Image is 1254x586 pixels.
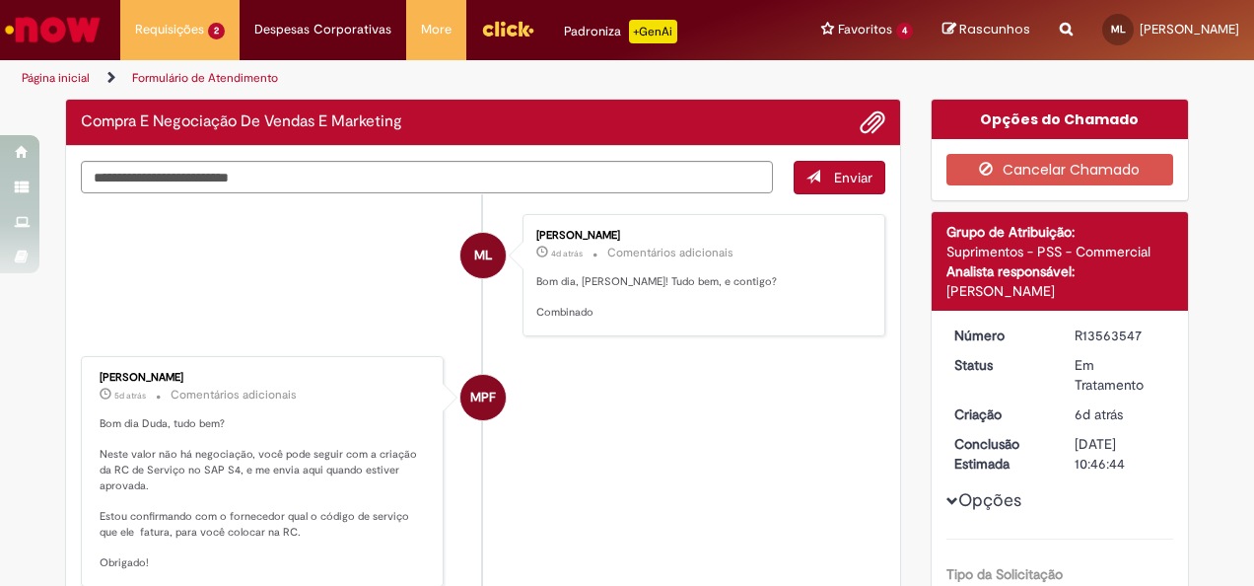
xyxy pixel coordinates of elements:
[932,100,1189,139] div: Opções do Chamado
[607,245,733,261] small: Comentários adicionais
[551,248,583,259] span: 4d atrás
[946,222,1174,242] div: Grupo de Atribuição:
[1075,326,1166,345] div: R13563547
[100,372,428,384] div: [PERSON_NAME]
[81,113,402,131] h2: Compra E Negociação De Vendas E Marketing Histórico de tíquete
[942,21,1030,39] a: Rascunhos
[536,274,865,321] p: Bom dia, [PERSON_NAME]! Tudo bem, e contigo? Combinado
[460,375,506,420] div: Marcus Paulo Furtado Silva
[460,233,506,278] div: Maria Eduarda Nunes Lacerda
[1075,355,1166,395] div: Em Tratamento
[940,434,1061,474] dt: Conclusão Estimada
[100,416,428,571] p: Bom dia Duda, tudo bem? Neste valor não há negociação, você pode seguir com a criação da RC de Se...
[15,60,821,97] ul: Trilhas de página
[959,20,1030,38] span: Rascunhos
[1140,21,1239,37] span: [PERSON_NAME]
[81,161,773,193] textarea: Digite sua mensagem aqui...
[536,230,865,242] div: [PERSON_NAME]
[896,23,913,39] span: 4
[946,565,1063,583] b: Tipo da Solicitação
[564,20,677,43] div: Padroniza
[794,161,885,194] button: Enviar
[629,20,677,43] p: +GenAi
[171,387,297,403] small: Comentários adicionais
[132,70,278,86] a: Formulário de Atendimento
[1075,405,1123,423] time: 24/09/2025 15:11:51
[940,404,1061,424] dt: Criação
[114,390,146,402] time: 26/09/2025 08:47:57
[838,20,892,39] span: Favoritos
[551,248,583,259] time: 26/09/2025 11:34:45
[481,14,534,43] img: click_logo_yellow_360x200.png
[208,23,225,39] span: 2
[1111,23,1126,36] span: ML
[22,70,90,86] a: Página inicial
[474,232,492,279] span: ML
[834,169,872,186] span: Enviar
[940,355,1061,375] dt: Status
[1075,434,1166,474] div: [DATE] 10:46:44
[254,20,391,39] span: Despesas Corporativas
[860,110,885,135] button: Adicionar anexos
[946,261,1174,281] div: Analista responsável:
[940,326,1061,345] dt: Número
[1075,404,1166,424] div: 24/09/2025 15:11:51
[1075,405,1123,423] span: 6d atrás
[946,242,1174,261] div: Suprimentos - PSS - Commercial
[135,20,204,39] span: Requisições
[946,281,1174,301] div: [PERSON_NAME]
[946,154,1174,185] button: Cancelar Chamado
[421,20,452,39] span: More
[470,374,496,421] span: MPF
[2,10,104,49] img: ServiceNow
[114,390,146,402] span: 5d atrás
